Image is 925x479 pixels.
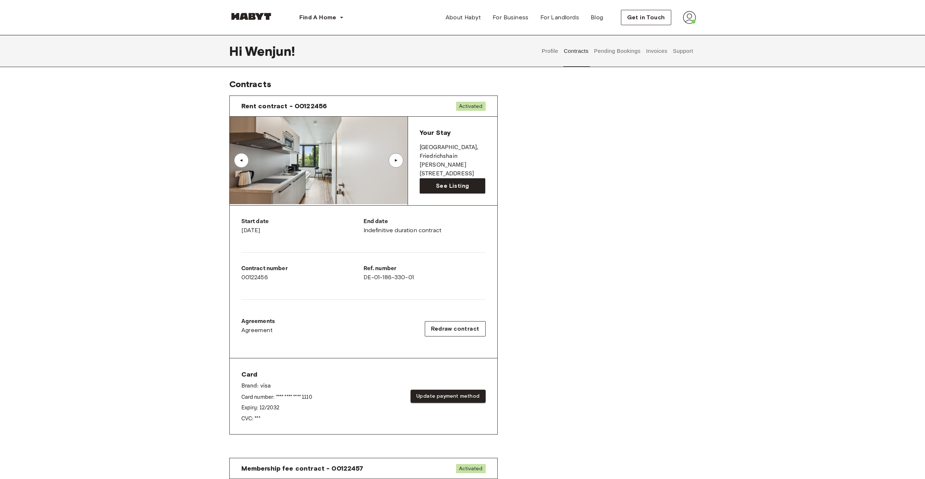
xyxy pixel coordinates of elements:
[364,217,486,235] div: Indefinitive duration contract
[425,321,486,336] button: Redraw contract
[420,161,486,178] p: [PERSON_NAME][STREET_ADDRESS]
[364,264,486,282] div: DE-01-186-330-01
[420,178,486,194] a: See Listing
[245,43,295,59] span: Wenjun !
[230,117,408,204] img: Image of the room
[241,404,312,412] p: Expiry: 12 / 2032
[238,158,245,163] div: ▲
[593,35,642,67] button: Pending Bookings
[420,143,486,161] p: [GEOGRAPHIC_DATA] , Friedrichshain
[436,182,469,190] span: See Listing
[241,217,364,226] p: Start date
[456,102,485,111] span: Activated
[299,13,337,22] span: Find A Home
[645,35,668,67] button: Invoices
[456,464,485,473] span: Activated
[446,13,481,22] span: About Habyt
[539,35,696,67] div: user profile tabs
[541,35,559,67] button: Profile
[241,317,275,326] p: Agreements
[683,11,696,24] img: avatar
[392,158,400,163] div: ▲
[431,324,479,333] span: Redraw contract
[621,10,671,25] button: Get in Touch
[241,464,364,473] span: Membership fee contract - 00122457
[411,390,485,403] button: Update payment method
[627,13,665,22] span: Get in Touch
[420,129,451,137] span: Your Stay
[241,102,327,110] span: Rent contract - 00122456
[229,43,245,59] span: Hi
[585,10,609,25] a: Blog
[241,326,275,335] a: Agreement
[229,13,273,20] img: Habyt
[440,10,487,25] a: About Habyt
[241,326,273,335] span: Agreement
[241,217,364,235] div: [DATE]
[364,264,486,273] p: Ref. number
[493,13,529,22] span: For Business
[540,13,579,22] span: For Landlords
[241,264,364,273] p: Contract number
[241,370,312,379] span: Card
[535,10,585,25] a: For Landlords
[294,10,350,25] button: Find A Home
[672,35,694,67] button: Support
[229,79,271,89] span: Contracts
[241,382,312,390] p: Brand: visa
[487,10,535,25] a: For Business
[364,217,486,226] p: End date
[241,264,364,282] div: 00122456
[563,35,590,67] button: Contracts
[591,13,603,22] span: Blog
